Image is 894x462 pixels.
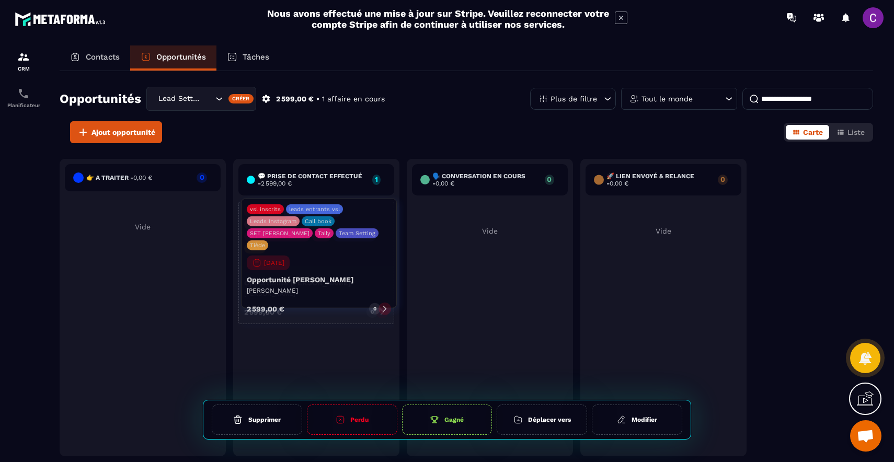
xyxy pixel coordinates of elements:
[156,93,202,105] span: Lead Setting
[632,416,657,423] h6: Modifier
[606,172,713,187] h6: 🚀 Lien envoyé & Relance -
[17,87,30,100] img: scheduler
[146,87,256,111] div: Search for option
[248,416,281,423] h6: Supprimer
[267,8,610,30] h2: Nous avons effectué une mise à jour sur Stripe. Veuillez reconnecter votre compte Stripe afin de ...
[130,45,216,71] a: Opportunités
[244,308,282,316] p: 2 599,00 €
[216,45,280,71] a: Tâches
[336,233,373,240] p: Team Setting
[60,45,130,71] a: Contacts
[316,94,319,104] p: •
[261,262,282,270] p: [DATE]
[247,245,262,252] p: Tiède
[247,209,278,216] p: vsl inscrits
[60,88,141,109] h2: Opportunités
[247,221,294,228] p: Leads Instagram
[258,172,368,187] h6: 💬 Prise de contact effectué -
[243,52,269,62] p: Tâches
[412,227,568,235] p: Vide
[545,176,554,183] p: 0
[372,176,381,183] p: 1
[302,221,329,228] p: Call book
[435,180,454,187] span: 0,00 €
[551,95,597,102] p: Plus de filtre
[15,9,109,29] img: logo
[850,420,881,452] div: Ouvrir le chat
[261,180,292,187] span: 2 599,00 €
[315,233,328,240] p: Tally
[91,127,155,137] span: Ajout opportunité
[247,233,307,240] p: SET [PERSON_NAME]
[586,227,741,235] p: Vide
[133,174,152,181] span: 0,00 €
[156,52,206,62] p: Opportunités
[444,416,464,423] h6: Gagné
[228,94,254,103] div: Créer
[17,51,30,63] img: formation
[244,290,388,298] p: [PERSON_NAME]
[718,176,728,183] p: 0
[65,223,221,231] p: Vide
[244,279,388,287] p: Opportunité [PERSON_NAME]
[276,94,314,104] p: 2 599,00 €
[371,308,374,316] p: 0
[641,95,693,102] p: Tout le monde
[3,66,44,72] p: CRM
[3,102,44,108] p: Planificateur
[86,174,152,181] h6: 👉 A traiter -
[197,174,207,181] p: 0
[430,415,439,424] img: cup-gr.aac5f536.svg
[286,209,337,216] p: leads entrants vsl
[202,93,213,105] input: Search for option
[610,180,628,187] span: 0,00 €
[350,416,369,423] h6: Perdu
[70,121,162,143] button: Ajout opportunité
[322,94,385,104] p: 1 affaire en cours
[3,43,44,79] a: formationformationCRM
[86,52,120,62] p: Contacts
[786,125,829,140] button: Carte
[432,172,539,187] h6: 🗣️ Conversation en cours -
[830,125,871,140] button: Liste
[3,79,44,116] a: schedulerschedulerPlanificateur
[803,128,823,136] span: Carte
[847,128,865,136] span: Liste
[528,416,571,423] h6: Déplacer vers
